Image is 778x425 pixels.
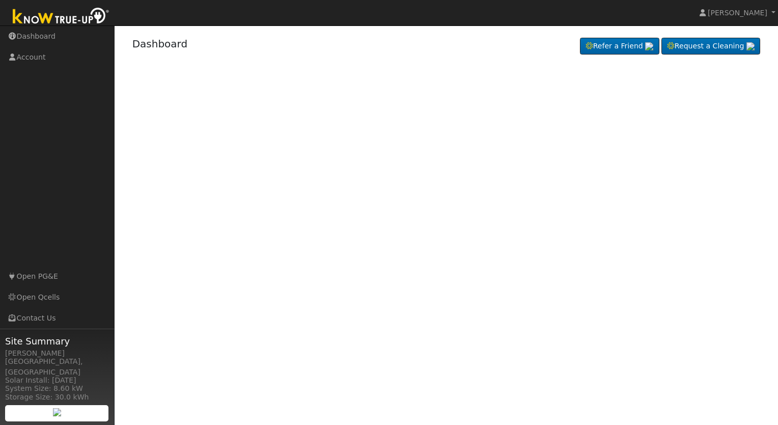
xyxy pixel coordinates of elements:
img: retrieve [746,42,755,50]
div: Storage Size: 30.0 kWh [5,392,109,403]
img: Know True-Up [8,6,115,29]
a: Request a Cleaning [661,38,760,55]
div: [GEOGRAPHIC_DATA], [GEOGRAPHIC_DATA] [5,356,109,378]
div: Solar Install: [DATE] [5,375,109,386]
img: retrieve [645,42,653,50]
span: [PERSON_NAME] [708,9,767,17]
div: System Size: 8.60 kW [5,383,109,394]
div: [PERSON_NAME] [5,348,109,359]
img: retrieve [53,408,61,416]
a: Dashboard [132,38,188,50]
span: Site Summary [5,334,109,348]
a: Refer a Friend [580,38,659,55]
